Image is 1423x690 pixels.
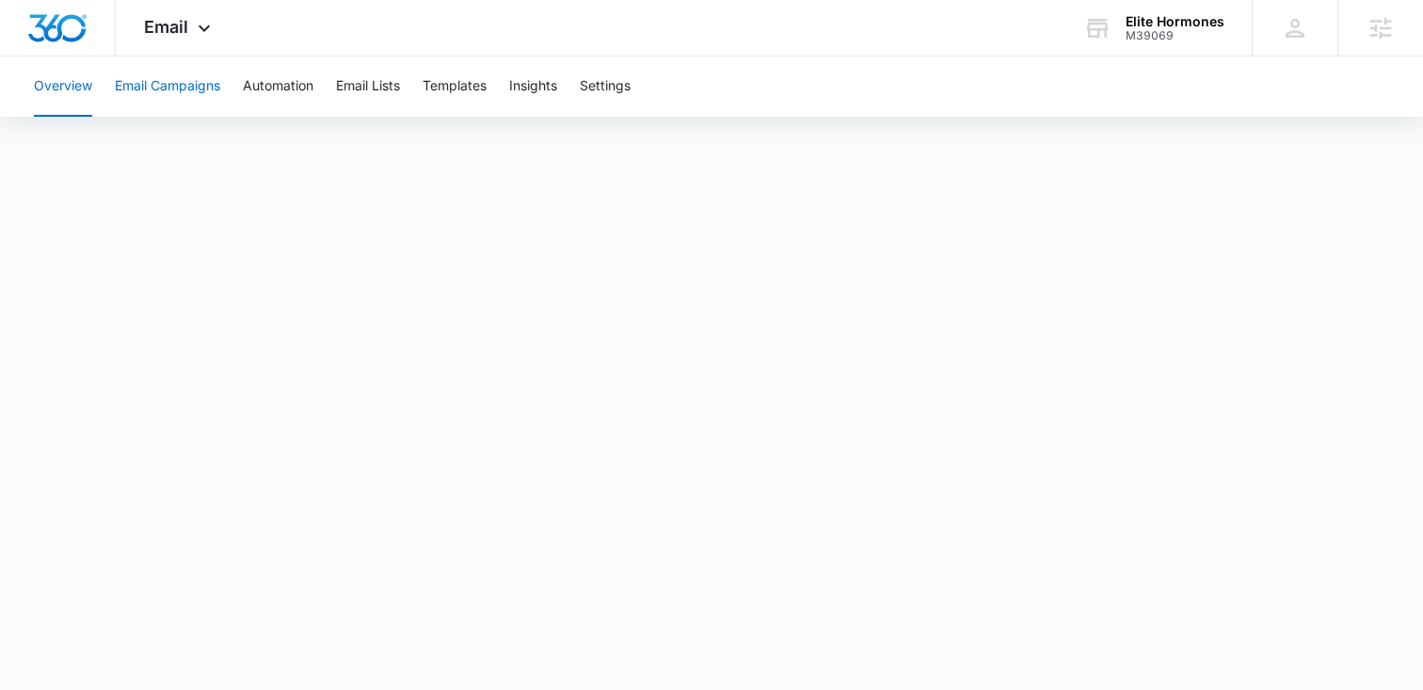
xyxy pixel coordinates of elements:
span: Email [144,17,188,37]
button: Settings [580,56,631,117]
button: Insights [509,56,557,117]
button: Templates [423,56,487,117]
button: Automation [243,56,313,117]
div: account name [1126,14,1224,29]
button: Email Campaigns [115,56,220,117]
div: account id [1126,29,1224,42]
button: Overview [34,56,92,117]
button: Email Lists [336,56,400,117]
